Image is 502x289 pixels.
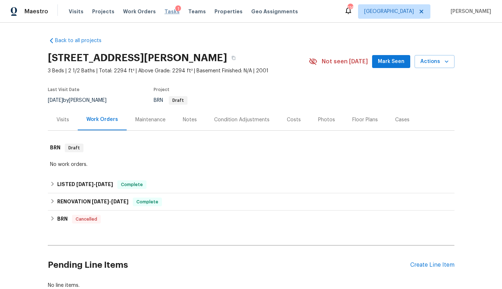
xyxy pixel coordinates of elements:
button: Copy Address [227,51,240,64]
h6: BRN [50,144,60,152]
span: Geo Assignments [251,8,298,15]
div: No line items. [48,282,454,289]
div: Visits [56,116,69,123]
span: Not seen [DATE] [322,58,368,65]
button: Mark Seen [372,55,410,68]
div: BRN Cancelled [48,211,454,228]
h2: Pending Line Items [48,248,410,282]
div: Create Line Item [410,262,454,268]
span: Visits [69,8,83,15]
span: BRN [154,98,187,103]
span: [GEOGRAPHIC_DATA] [364,8,414,15]
h6: RENOVATION [57,198,128,206]
span: Cancelled [73,216,100,223]
span: [DATE] [96,182,113,187]
div: Work Orders [86,116,118,123]
span: - [92,199,128,204]
span: [DATE] [111,199,128,204]
a: Back to all projects [48,37,117,44]
button: Actions [415,55,454,68]
span: Draft [169,98,187,103]
div: BRN Draft [48,136,454,159]
span: Teams [188,8,206,15]
span: Complete [134,198,161,206]
h2: [STREET_ADDRESS][PERSON_NAME] [48,54,227,62]
span: Tasks [164,9,180,14]
div: Maintenance [135,116,166,123]
div: Photos [318,116,335,123]
div: 116 [348,4,353,12]
span: - [76,182,113,187]
div: 1 [175,5,181,13]
h6: LISTED [57,180,113,189]
span: Work Orders [123,8,156,15]
div: Condition Adjustments [214,116,270,123]
h6: BRN [57,215,68,223]
div: No work orders. [50,161,452,168]
span: Mark Seen [378,57,404,66]
span: Complete [118,181,146,188]
div: RENOVATION [DATE]-[DATE]Complete [48,193,454,211]
div: Costs [287,116,301,123]
div: Notes [183,116,197,123]
span: Actions [420,57,449,66]
span: Last Visit Date [48,87,80,92]
div: Floor Plans [352,116,378,123]
div: Cases [395,116,410,123]
span: [PERSON_NAME] [448,8,491,15]
span: Project [154,87,169,92]
span: Properties [214,8,243,15]
span: Maestro [24,8,48,15]
span: [DATE] [76,182,94,187]
span: [DATE] [92,199,109,204]
div: by [PERSON_NAME] [48,96,115,105]
span: 3 Beds | 2 1/2 Baths | Total: 2294 ft² | Above Grade: 2294 ft² | Basement Finished: N/A | 2001 [48,67,309,74]
div: LISTED [DATE]-[DATE]Complete [48,176,454,193]
span: Projects [92,8,114,15]
span: [DATE] [48,98,63,103]
span: Draft [65,144,83,152]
